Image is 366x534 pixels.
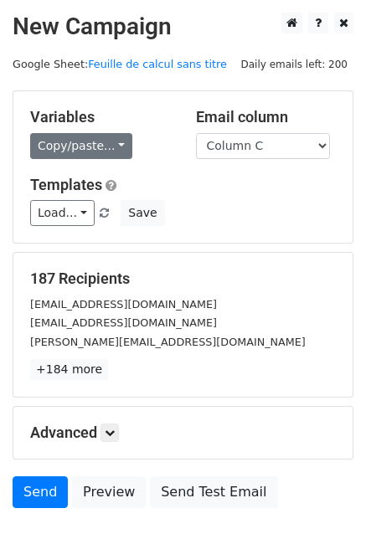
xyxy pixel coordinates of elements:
h5: Variables [30,108,171,126]
h5: 187 Recipients [30,270,336,288]
div: Widget de chat [282,454,366,534]
span: Daily emails left: 200 [235,55,353,74]
a: Daily emails left: 200 [235,58,353,70]
h5: Email column [196,108,337,126]
h5: Advanced [30,424,336,442]
a: +184 more [30,359,108,380]
a: Templates [30,176,102,193]
a: Copy/paste... [30,133,132,159]
a: Load... [30,200,95,226]
small: [EMAIL_ADDRESS][DOMAIN_NAME] [30,298,217,311]
button: Save [121,200,164,226]
small: [PERSON_NAME][EMAIL_ADDRESS][DOMAIN_NAME] [30,336,306,348]
small: [EMAIL_ADDRESS][DOMAIN_NAME] [30,316,217,329]
a: Preview [72,476,146,508]
iframe: Chat Widget [282,454,366,534]
h2: New Campaign [13,13,353,41]
small: Google Sheet: [13,58,227,70]
a: Send [13,476,68,508]
a: Send Test Email [150,476,277,508]
a: Feuille de calcul sans titre [88,58,227,70]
